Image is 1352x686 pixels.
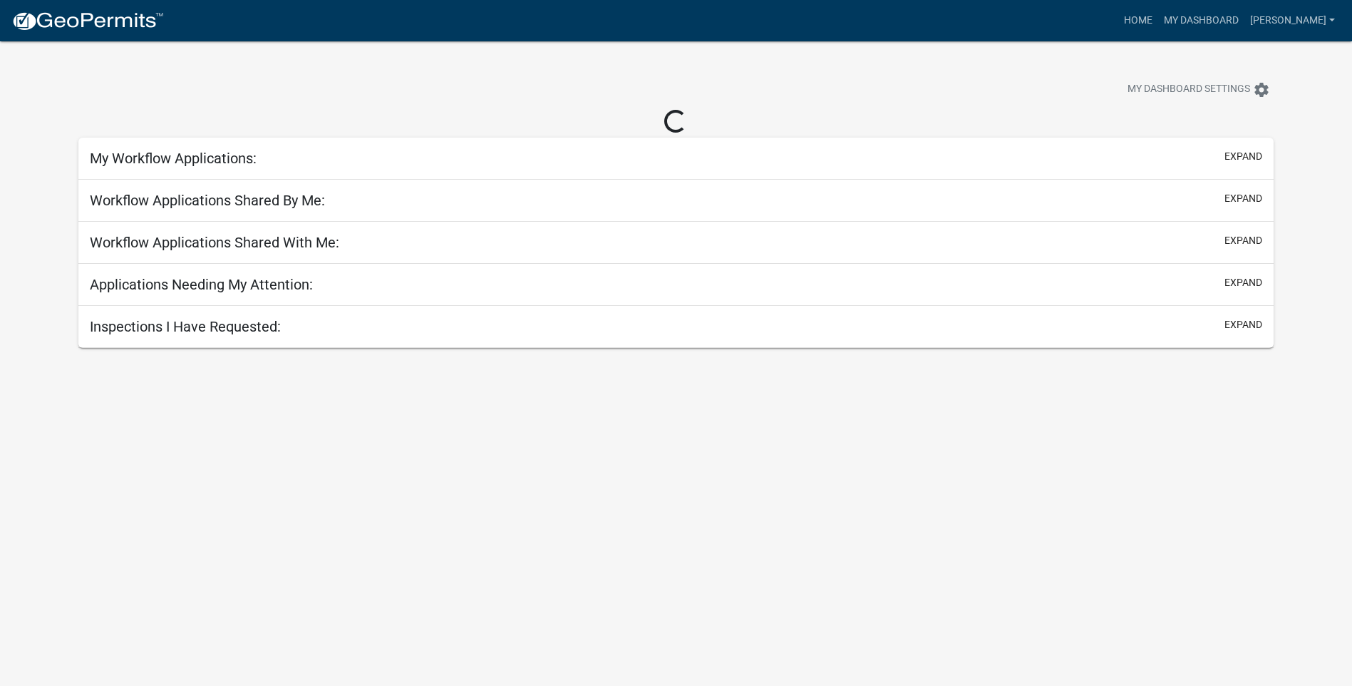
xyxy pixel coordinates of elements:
h5: Applications Needing My Attention: [90,276,313,293]
button: expand [1224,317,1262,332]
button: expand [1224,275,1262,290]
h5: Workflow Applications Shared With Me: [90,234,339,251]
h5: Workflow Applications Shared By Me: [90,192,325,209]
h5: My Workflow Applications: [90,150,257,167]
button: My Dashboard Settingssettings [1116,76,1281,103]
button: expand [1224,149,1262,164]
button: expand [1224,191,1262,206]
i: settings [1253,81,1270,98]
a: Home [1118,7,1158,34]
a: [PERSON_NAME] [1244,7,1341,34]
button: expand [1224,233,1262,248]
span: My Dashboard Settings [1127,81,1250,98]
a: My Dashboard [1158,7,1244,34]
h5: Inspections I Have Requested: [90,318,281,335]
